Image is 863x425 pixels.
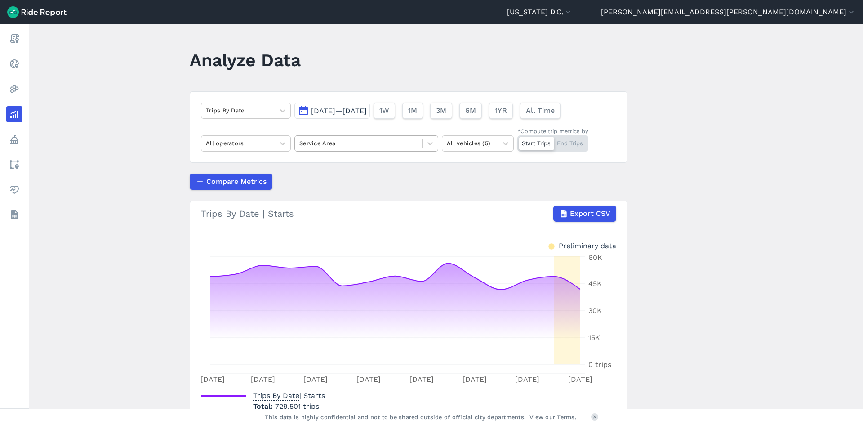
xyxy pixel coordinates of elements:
[515,375,539,384] tspan: [DATE]
[253,402,275,411] span: Total
[356,375,381,384] tspan: [DATE]
[409,375,434,384] tspan: [DATE]
[251,375,275,384] tspan: [DATE]
[465,105,476,116] span: 6M
[6,106,22,122] a: Analyze
[489,103,513,119] button: 1YR
[459,103,482,119] button: 6M
[6,56,22,72] a: Realtime
[6,31,22,47] a: Report
[201,206,616,222] div: Trips By Date | Starts
[436,105,446,116] span: 3M
[601,7,856,18] button: [PERSON_NAME][EMAIL_ADDRESS][PERSON_NAME][DOMAIN_NAME]
[526,105,555,116] span: All Time
[6,81,22,97] a: Heatmaps
[495,105,507,116] span: 1YR
[303,375,328,384] tspan: [DATE]
[568,375,592,384] tspan: [DATE]
[588,253,602,262] tspan: 60K
[588,360,611,369] tspan: 0 trips
[6,182,22,198] a: Health
[7,6,67,18] img: Ride Report
[507,7,573,18] button: [US_STATE] D.C.
[311,107,367,115] span: [DATE]—[DATE]
[374,103,395,119] button: 1W
[253,389,299,401] span: Trips By Date
[379,105,389,116] span: 1W
[570,208,610,219] span: Export CSV
[588,279,602,288] tspan: 45K
[190,174,272,190] button: Compare Metrics
[529,413,577,421] a: View our Terms.
[6,157,22,173] a: Areas
[559,241,616,250] div: Preliminary data
[253,391,325,400] span: | Starts
[275,402,319,411] span: 729,501 trips
[190,48,301,72] h1: Analyze Data
[463,375,487,384] tspan: [DATE]
[520,103,561,119] button: All Time
[294,103,370,119] button: [DATE]—[DATE]
[588,306,602,315] tspan: 30K
[206,176,267,187] span: Compare Metrics
[430,103,452,119] button: 3M
[408,105,417,116] span: 1M
[517,127,588,135] div: *Compute trip metrics by
[6,131,22,148] a: Policy
[553,206,616,222] button: Export CSV
[200,375,225,384] tspan: [DATE]
[588,333,600,342] tspan: 15K
[6,207,22,223] a: Datasets
[402,103,423,119] button: 1M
